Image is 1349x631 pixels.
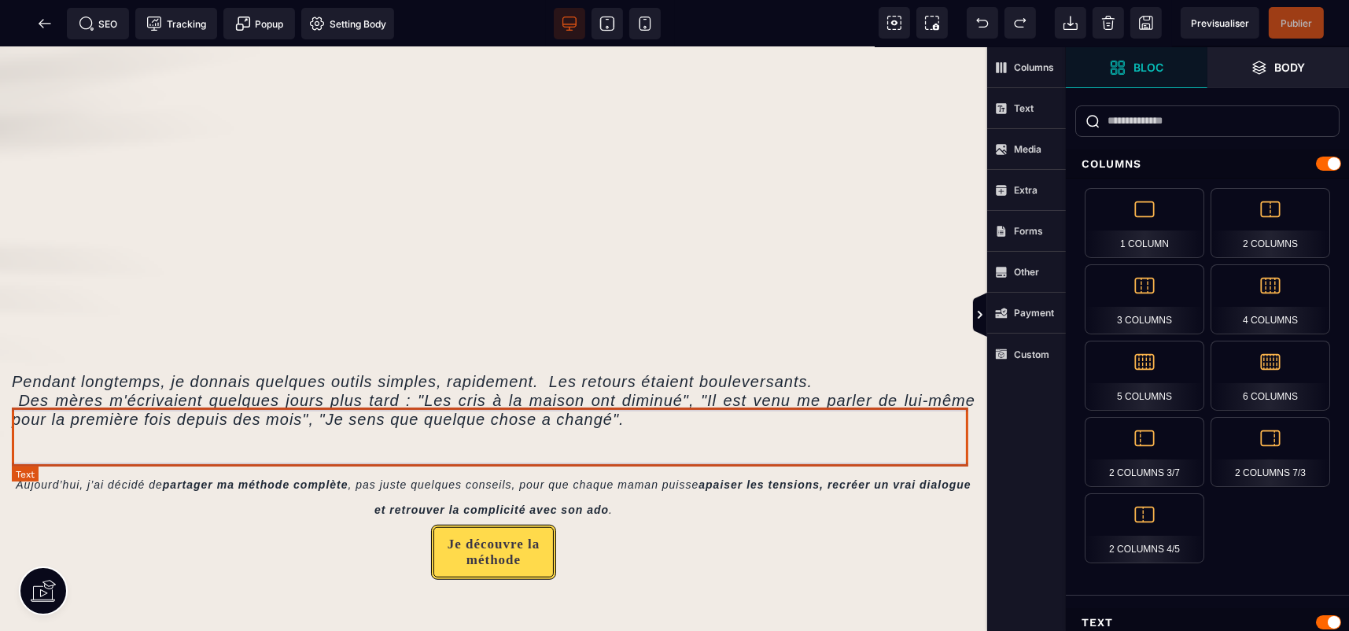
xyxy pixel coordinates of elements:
span: Popup [235,16,284,31]
strong: Custom [1014,349,1049,360]
span: , pas juste quelques conseils, pour que chaque maman puisse [348,431,699,444]
div: 6 Columns [1211,341,1330,411]
strong: Forms [1014,225,1043,237]
span: View components [879,7,910,39]
span: Tracking [146,16,206,31]
span: . [609,456,613,469]
span: apaiser les tensions, recréer un vrai dialogue et retrouver la complicité avec son ado [374,431,975,469]
div: 2 Columns 3/7 [1085,417,1204,487]
span: Setting Body [309,16,386,31]
strong: Payment [1014,307,1054,319]
button: Je découvre la méthode [431,478,556,533]
span: Open Layer Manager [1207,47,1349,88]
div: 5 Columns [1085,341,1204,411]
div: 1 Column [1085,188,1204,258]
strong: Other [1014,266,1039,278]
div: 2 Columns 4/5 [1085,493,1204,563]
span: Open Blocks [1066,47,1207,88]
strong: Text [1014,102,1034,114]
div: 2 Columns [1211,188,1330,258]
span: Publier [1281,17,1312,29]
strong: Media [1014,143,1041,155]
span: Preview [1181,7,1259,39]
span: partager ma méthode complète [163,431,348,444]
strong: Bloc [1133,61,1163,73]
div: Columns [1066,149,1349,179]
div: 2 Columns 7/3 [1211,417,1330,487]
span: Aujourd’hui, j’ai décidé de [16,431,163,444]
strong: Extra [1014,184,1038,196]
strong: Body [1275,61,1306,73]
span: Pendant longtemps, je donnais quelques outils simples, rapidement. Les retours étaient bouleversa... [12,326,981,381]
span: Previsualiser [1191,17,1249,29]
div: 3 Columns [1085,264,1204,334]
span: SEO [79,16,118,31]
span: Screenshot [916,7,948,39]
div: 4 Columns [1211,264,1330,334]
strong: Columns [1014,61,1054,73]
